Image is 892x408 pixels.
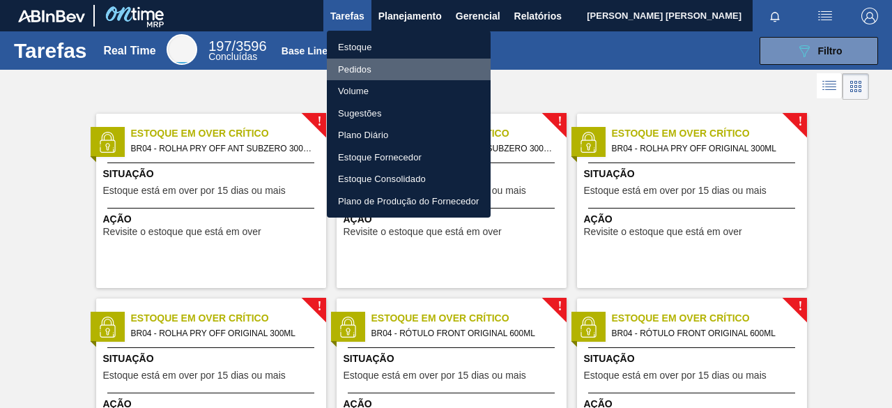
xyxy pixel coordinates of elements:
[327,103,491,125] a: Sugestões
[327,190,491,213] a: Plano de Produção do Fornecedor
[327,124,491,146] a: Plano Diário
[327,36,491,59] a: Estoque
[327,168,491,190] a: Estoque Consolidado
[327,146,491,169] a: Estoque Fornecedor
[327,80,491,103] a: Volume
[327,59,491,81] a: Pedidos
